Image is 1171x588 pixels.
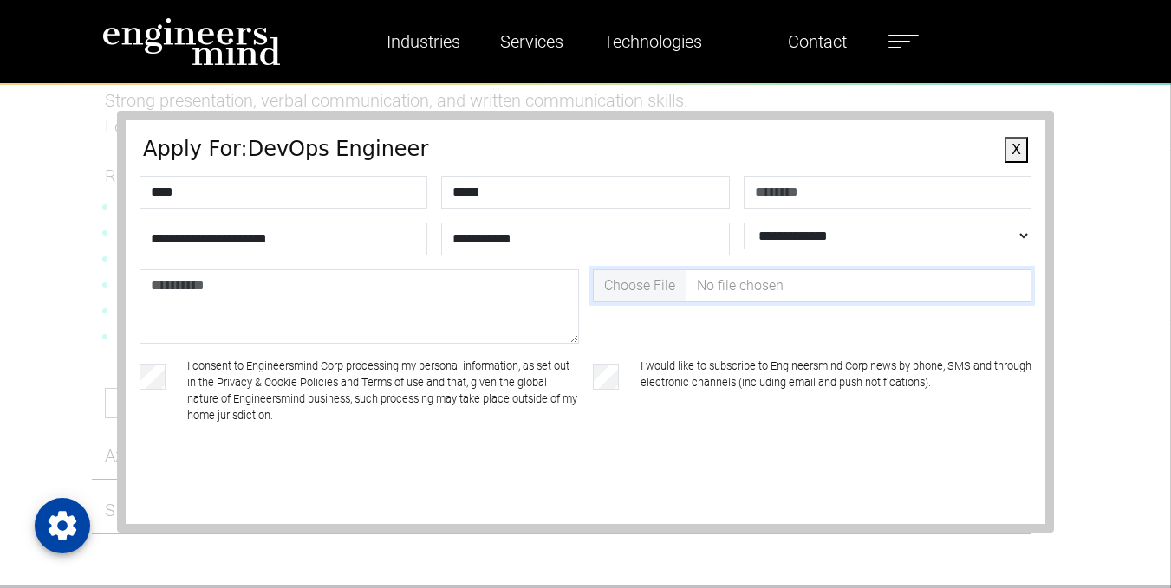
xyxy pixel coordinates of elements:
[143,468,407,535] iframe: reCAPTCHA
[187,358,578,424] label: I consent to Engineersmind Corp processing my personal information, as set out in the Privacy & C...
[380,22,467,61] a: Industries
[641,358,1031,424] label: I would like to subscribe to Engineersmind Corp news by phone, SMS and through electronic channel...
[493,22,570,61] a: Services
[781,22,854,61] a: Contact
[1005,137,1028,163] button: X
[143,137,1028,162] h4: Apply For: DevOps Engineer
[102,17,281,66] img: logo
[596,22,709,61] a: Technologies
